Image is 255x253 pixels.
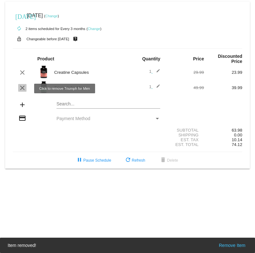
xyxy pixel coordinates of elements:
[204,70,242,75] div: 23.99
[15,12,23,20] mat-icon: [DATE]
[45,14,58,18] a: Change
[193,56,204,61] strong: Price
[149,69,160,74] span: 1
[13,27,85,31] small: 2 items scheduled for Every 3 months
[86,27,101,31] small: ( )
[51,85,128,90] div: Triumph for Men
[15,25,23,33] mat-icon: autorenew
[88,27,100,31] a: Change
[124,158,145,163] span: Refresh
[19,69,26,76] mat-icon: clear
[71,35,79,43] mat-icon: live_help
[204,128,242,133] div: 63.98
[166,128,204,133] div: Subtotal
[154,155,183,166] button: Delete
[37,65,50,78] img: Image-1-Creatine-Capsules-1000x1000-Transp.png
[204,85,242,90] div: 39.99
[19,84,26,92] mat-icon: clear
[232,137,242,142] span: 10.14
[166,142,204,147] div: Est. Total
[26,37,69,41] small: Changeable before [DATE]
[217,242,247,249] button: Remove Item
[76,157,83,164] mat-icon: pause
[153,69,160,76] mat-icon: edit
[119,155,150,166] button: Refresh
[19,114,26,122] mat-icon: credit_card
[8,242,247,249] simple-snack-bar: Item removed!
[37,56,54,61] strong: Product
[166,133,204,137] div: Shipping
[159,157,167,164] mat-icon: delete
[159,158,178,163] span: Delete
[15,35,23,43] mat-icon: lock_open
[149,84,160,89] span: 1
[166,70,204,75] div: 29.99
[142,56,160,61] strong: Quantity
[218,54,242,64] strong: Discounted Price
[232,142,242,147] span: 74.12
[124,157,132,164] mat-icon: refresh
[51,70,128,75] div: Creatine Capsules
[76,158,111,163] span: Pause Schedule
[56,116,90,121] span: Payment Method
[234,133,242,137] span: 0.00
[153,84,160,92] mat-icon: edit
[56,116,160,121] mat-select: Payment Method
[166,137,204,142] div: Est. Tax
[44,14,59,18] small: ( )
[166,85,204,90] div: 49.99
[37,81,50,94] img: Image-1-Triumph_carousel-front-transp.png
[56,102,160,107] input: Search...
[71,155,116,166] button: Pause Schedule
[19,101,26,109] mat-icon: add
